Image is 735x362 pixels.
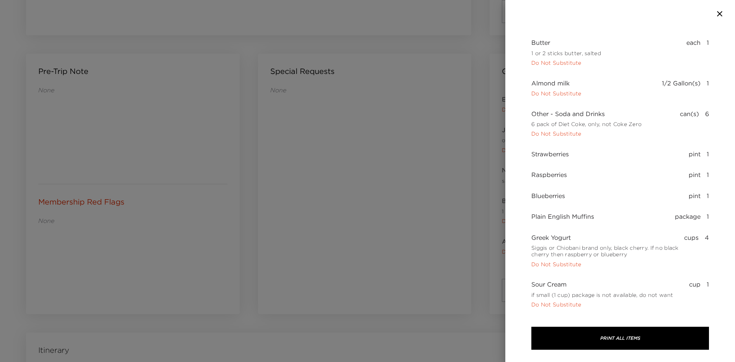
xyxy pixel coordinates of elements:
[707,192,709,200] span: 1
[689,150,701,158] span: pint
[689,280,701,308] span: cup
[531,90,581,97] span: Do Not Substitute
[531,131,642,138] span: Do Not Substitute
[684,233,699,268] span: cups
[531,38,601,47] span: Butter
[531,170,567,179] span: Raspberries
[531,301,673,308] span: Do Not Substitute
[686,38,701,66] span: each
[705,110,709,138] span: 6
[707,38,709,66] span: 1
[531,280,673,288] span: Sour Cream
[707,150,709,158] span: 1
[705,233,709,268] span: 4
[531,233,684,242] span: Greek Yogurt
[531,50,601,57] span: 1 or 2 sticks butter, salted
[531,79,581,87] span: Almond milk
[531,192,565,200] span: Blueberries
[680,110,699,138] span: can(s)
[531,110,642,118] span: Other - Soda and Drinks
[707,212,709,221] span: 1
[689,192,701,200] span: pint
[531,60,601,67] span: Do Not Substitute
[707,280,709,308] span: 1
[531,327,709,350] button: Print All Items
[531,121,642,128] span: 6 pack of Diet Coke, only, not Coke Zero
[531,150,569,158] span: Strawberries
[707,79,709,97] span: 1
[662,79,701,97] span: 1/2 Gallon(s)
[531,261,684,268] span: Do Not Substitute
[707,170,709,179] span: 1
[531,212,594,221] span: Plain English Muffins
[675,212,701,221] span: package
[689,170,701,179] span: pint
[531,245,684,258] span: Siggis or Chiobani brand only, black cherry. If no black cherry then raspberry or blueberry
[531,292,673,299] span: if small (1 cup) package is not available, do not want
